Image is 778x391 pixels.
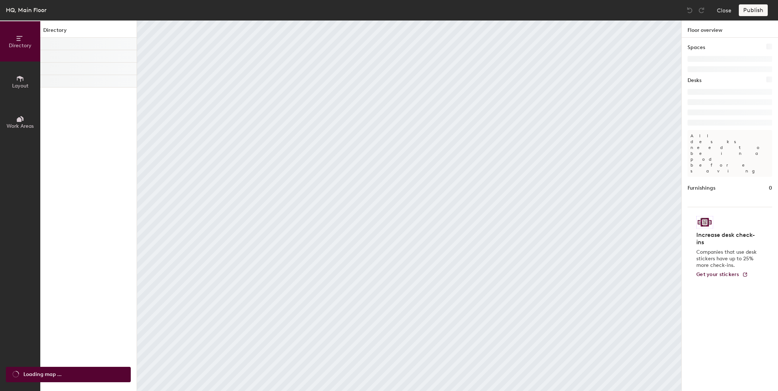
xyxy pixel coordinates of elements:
h1: Desks [688,77,701,85]
h1: Spaces [688,44,705,52]
img: Undo [686,7,693,14]
h1: Directory [40,26,137,38]
img: Redo [698,7,705,14]
span: Get your stickers [696,271,739,278]
div: HQ, Main Floor [6,5,47,15]
span: Layout [12,83,29,89]
span: Loading map ... [23,370,62,379]
h1: 0 [769,184,772,192]
img: Sticker logo [696,216,713,228]
button: Close [717,4,731,16]
h1: Floor overview [682,21,778,38]
h4: Increase desk check-ins [696,231,759,246]
a: Get your stickers [696,272,748,278]
span: Work Areas [7,123,34,129]
p: Companies that use desk stickers have up to 25% more check-ins. [696,249,759,269]
span: Directory [9,42,32,49]
h1: Furnishings [688,184,715,192]
p: All desks need to be in a pod before saving [688,130,772,177]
